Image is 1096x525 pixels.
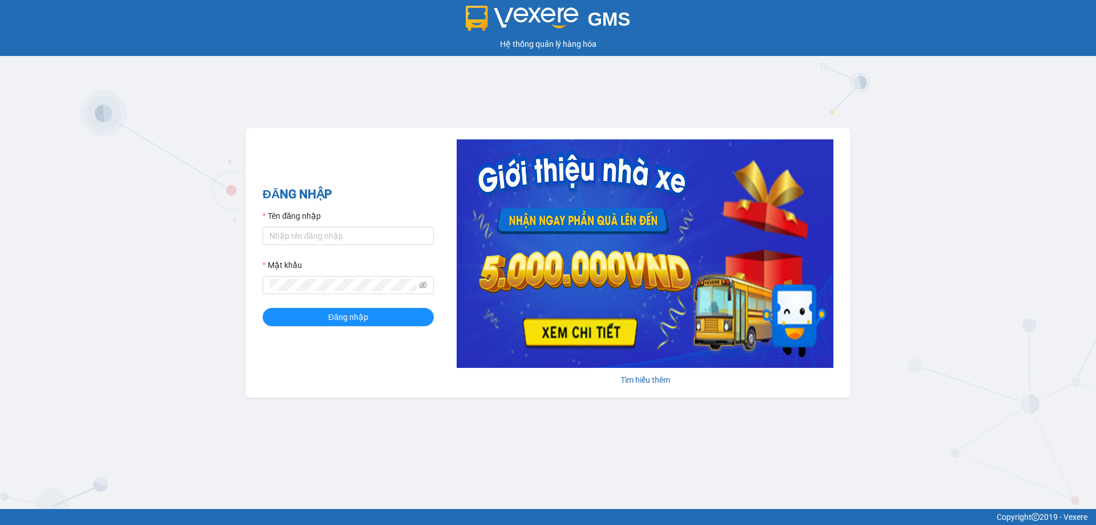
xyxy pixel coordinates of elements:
span: GMS [587,9,630,30]
label: Tên đăng nhập [263,210,321,222]
h2: ĐĂNG NHẬP [263,185,434,204]
button: Đăng nhập [263,308,434,326]
input: Mật khẩu [269,279,417,291]
img: banner-0 [457,139,833,368]
label: Mật khẩu [263,259,302,271]
a: GMS [466,17,631,26]
span: eye-invisible [419,281,427,289]
img: logo 2 [466,6,579,31]
div: Tìm hiểu thêm [457,374,833,386]
div: Hệ thống quản lý hàng hóa [3,38,1093,50]
input: Tên đăng nhập [263,227,434,245]
div: Copyright 2019 - Vexere [9,511,1087,523]
span: Đăng nhập [328,311,368,323]
span: copyright [1031,513,1039,521]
